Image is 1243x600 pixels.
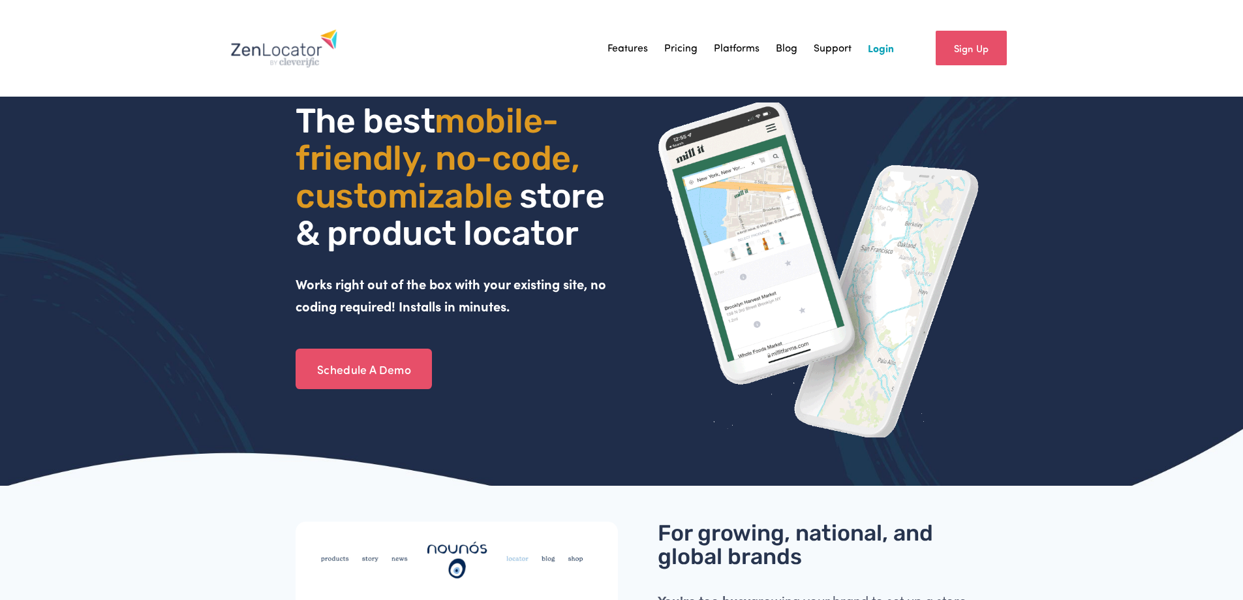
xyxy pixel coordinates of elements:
strong: Works right out of the box with your existing site, no coding required! Installs in minutes. [296,275,609,315]
a: Features [607,39,648,58]
img: Zenlocator [230,29,338,68]
a: Pricing [664,39,698,58]
span: mobile- friendly, no-code, customizable [296,101,587,215]
a: Login [868,39,894,58]
img: ZenLocator phone mockup gif [658,103,980,437]
span: The best [296,101,435,141]
a: Blog [776,39,797,58]
a: Support [814,39,852,58]
a: Schedule A Demo [296,349,432,389]
a: Sign Up [936,31,1007,65]
a: Platforms [714,39,760,58]
span: For growing, national, and global brands [658,520,938,570]
span: store & product locator [296,176,611,253]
